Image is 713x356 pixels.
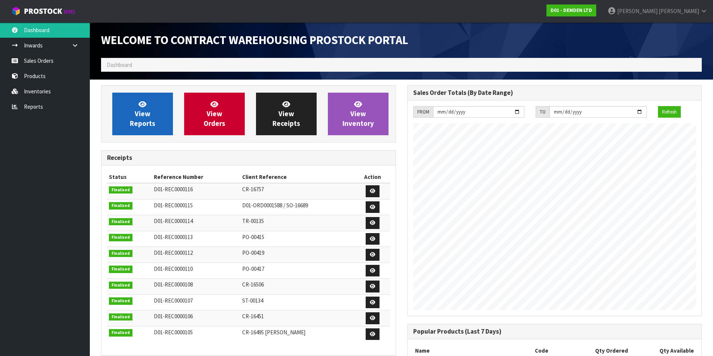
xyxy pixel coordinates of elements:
[536,106,549,118] div: TO
[204,100,225,128] span: View Orders
[154,329,193,336] span: D01-REC0000105
[272,100,300,128] span: View Receipts
[109,218,132,226] span: Finalised
[154,217,193,225] span: D01-REC0000114
[242,313,264,320] span: CR-16451
[11,6,21,16] img: cube-alt.png
[109,250,132,257] span: Finalised
[659,7,699,15] span: [PERSON_NAME]
[240,171,356,183] th: Client Reference
[328,93,389,135] a: ViewInventory
[242,297,263,304] span: ST-00134
[242,202,308,209] span: D01-ORD0001588 / SO-16689
[242,217,264,225] span: TR-00135
[109,282,132,289] span: Finalised
[64,8,75,15] small: WMS
[242,186,264,193] span: CR-16757
[242,233,264,241] span: PO-00415
[551,7,592,13] strong: D01 - DEMDEN LTD
[109,186,132,194] span: Finalised
[242,249,264,256] span: PO-00419
[256,93,317,135] a: ViewReceipts
[154,186,193,193] span: D01-REC0000116
[154,297,193,304] span: D01-REC0000107
[109,202,132,210] span: Finalised
[109,329,132,337] span: Finalised
[154,281,193,288] span: D01-REC0000108
[342,100,374,128] span: View Inventory
[101,32,408,47] span: Welcome to Contract Warehousing ProStock Portal
[242,281,264,288] span: CR-16506
[130,100,155,128] span: View Reports
[154,202,193,209] span: D01-REC0000115
[184,93,245,135] a: ViewOrders
[154,265,193,272] span: D01-REC0000110
[154,249,193,256] span: D01-REC0000112
[242,329,305,336] span: CR-16495 [PERSON_NAME]
[112,93,173,135] a: ViewReports
[24,6,62,16] span: ProStock
[617,7,658,15] span: [PERSON_NAME]
[413,89,696,96] h3: Sales Order Totals (By Date Range)
[242,265,264,272] span: PO-00417
[109,266,132,273] span: Finalised
[154,233,193,241] span: D01-REC0000113
[356,171,390,183] th: Action
[107,61,132,68] span: Dashboard
[413,106,433,118] div: FROM
[107,171,152,183] th: Status
[658,106,681,118] button: Refresh
[154,313,193,320] span: D01-REC0000106
[109,234,132,241] span: Finalised
[152,171,240,183] th: Reference Number
[107,154,390,161] h3: Receipts
[109,313,132,321] span: Finalised
[413,328,696,335] h3: Popular Products (Last 7 Days)
[109,297,132,305] span: Finalised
